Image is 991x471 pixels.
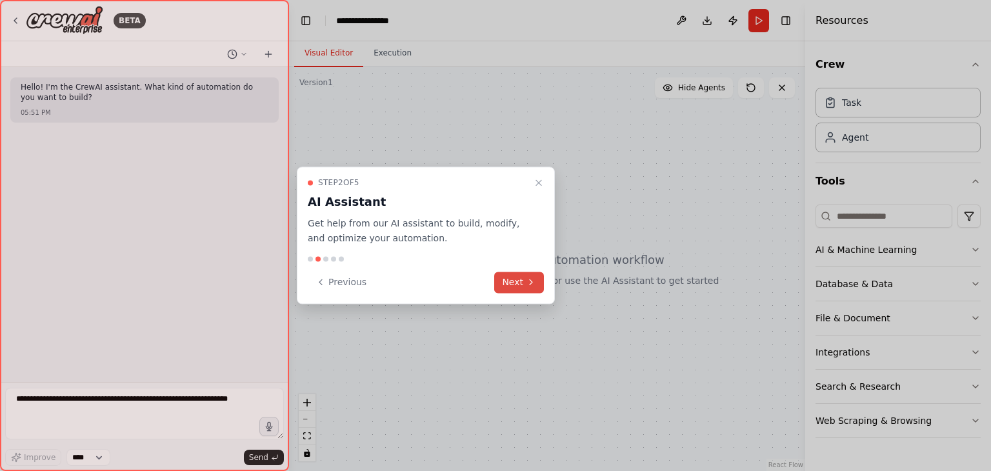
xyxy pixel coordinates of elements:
[318,177,359,188] span: Step 2 of 5
[308,193,528,211] h3: AI Assistant
[494,272,544,293] button: Next
[297,12,315,30] button: Hide left sidebar
[531,175,546,190] button: Close walkthrough
[308,216,528,246] p: Get help from our AI assistant to build, modify, and optimize your automation.
[308,272,374,293] button: Previous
